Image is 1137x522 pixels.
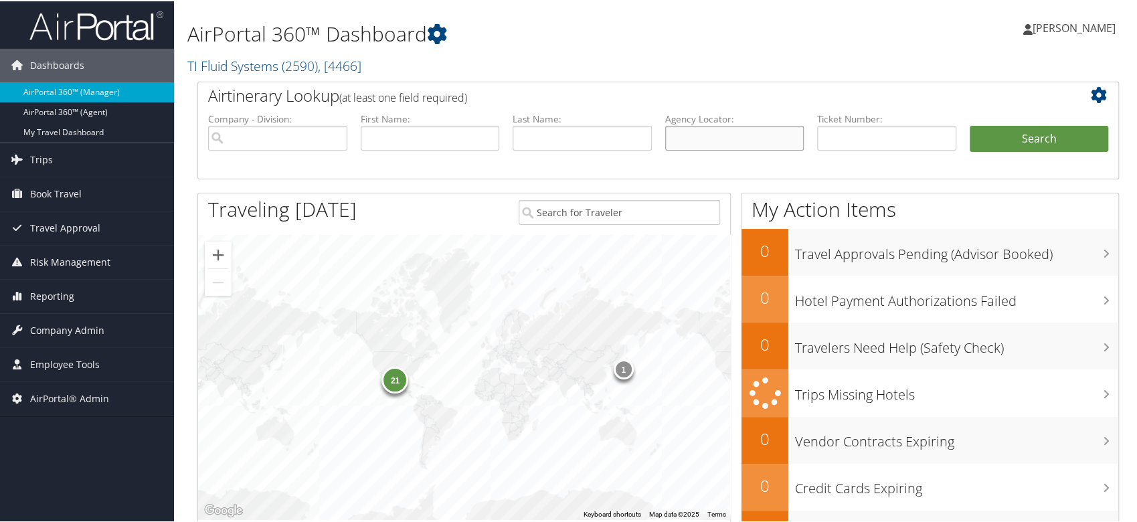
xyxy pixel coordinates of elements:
[614,358,634,378] div: 1
[208,111,347,124] label: Company - Division:
[339,89,467,104] span: (at least one field required)
[201,501,246,518] a: Open this area in Google Maps (opens a new window)
[795,424,1118,450] h3: Vendor Contracts Expiring
[970,124,1109,151] button: Search
[282,56,318,74] span: ( 2590 )
[30,347,100,380] span: Employee Tools
[205,268,232,294] button: Zoom out
[741,238,788,261] h2: 0
[795,471,1118,497] h3: Credit Cards Expiring
[187,56,361,74] a: TI Fluid Systems
[30,176,82,209] span: Book Travel
[1033,19,1116,34] span: [PERSON_NAME]
[584,509,641,518] button: Keyboard shortcuts
[29,9,163,40] img: airportal-logo.png
[513,111,652,124] label: Last Name:
[361,111,500,124] label: First Name:
[741,462,1118,509] a: 0Credit Cards Expiring
[187,19,815,47] h1: AirPortal 360™ Dashboard
[741,416,1118,462] a: 0Vendor Contracts Expiring
[30,210,100,244] span: Travel Approval
[707,509,726,517] a: Terms (opens in new tab)
[1023,7,1129,47] a: [PERSON_NAME]
[741,332,788,355] h2: 0
[649,509,699,517] span: Map data ©2025
[205,240,232,267] button: Zoom in
[201,501,246,518] img: Google
[795,284,1118,309] h3: Hotel Payment Authorizations Failed
[382,365,409,392] div: 21
[817,111,956,124] label: Ticket Number:
[30,48,84,81] span: Dashboards
[741,274,1118,321] a: 0Hotel Payment Authorizations Failed
[519,199,720,224] input: Search for Traveler
[208,194,357,222] h1: Traveling [DATE]
[741,194,1118,222] h1: My Action Items
[30,278,74,312] span: Reporting
[741,426,788,449] h2: 0
[741,368,1118,416] a: Trips Missing Hotels
[795,237,1118,262] h3: Travel Approvals Pending (Advisor Booked)
[30,244,110,278] span: Risk Management
[30,313,104,346] span: Company Admin
[208,83,1031,106] h2: Airtinerary Lookup
[30,142,53,175] span: Trips
[665,111,804,124] label: Agency Locator:
[30,381,109,414] span: AirPortal® Admin
[795,377,1118,403] h3: Trips Missing Hotels
[318,56,361,74] span: , [ 4466 ]
[795,331,1118,356] h3: Travelers Need Help (Safety Check)
[741,321,1118,368] a: 0Travelers Need Help (Safety Check)
[741,473,788,496] h2: 0
[741,228,1118,274] a: 0Travel Approvals Pending (Advisor Booked)
[741,285,788,308] h2: 0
